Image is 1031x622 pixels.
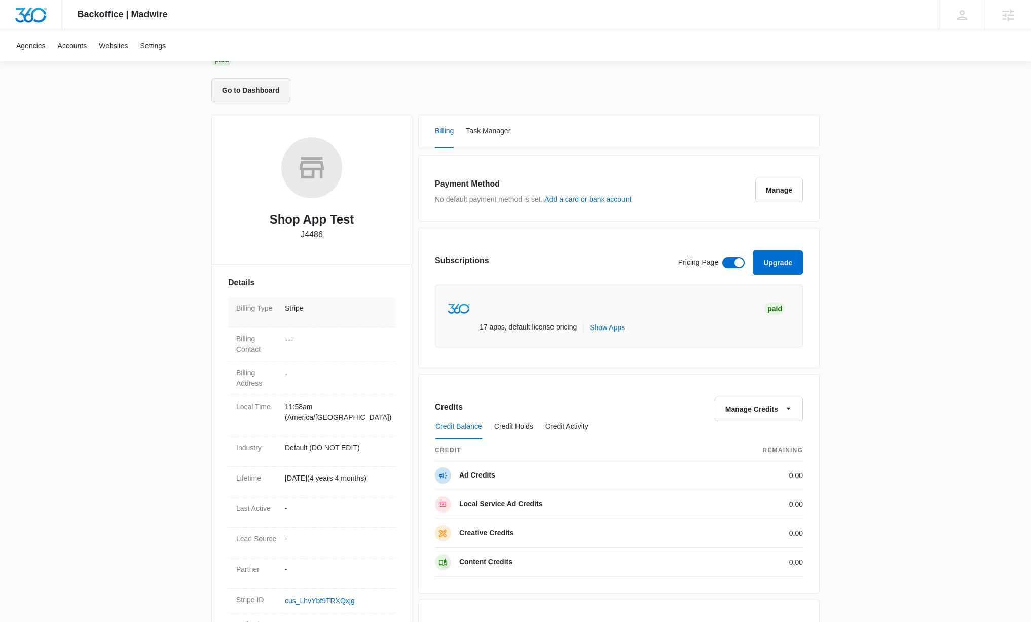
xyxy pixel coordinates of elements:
[228,361,395,395] div: Billing Address-
[134,30,172,61] a: Settings
[236,564,277,575] dt: Partner
[545,415,588,439] button: Credit Activity
[459,470,495,481] p: Ad Credits
[435,178,632,190] h3: Payment Method
[285,368,387,389] dd: -
[694,461,803,490] td: 0.00
[228,558,395,589] div: Partner-
[715,397,803,421] button: Manage Credits
[236,334,277,355] dt: Billing Contact
[435,440,694,461] th: credit
[459,557,512,567] p: Content Credits
[228,395,395,436] div: Local Time11:58am (America/[GEOGRAPHIC_DATA])
[236,473,277,484] dt: Lifetime
[435,115,454,148] button: Billing
[211,78,290,102] button: Go to Dashboard
[228,497,395,528] div: Last Active-
[435,254,489,267] h3: Subscriptions
[480,322,577,333] p: 17 apps, default license pricing
[236,368,277,389] dt: Billing Address
[228,297,395,327] div: Billing TypeStripe
[236,503,277,514] dt: Last Active
[590,322,625,333] button: Show Apps
[78,9,168,20] span: Backoffice | Madwire
[285,564,387,575] p: -
[228,528,395,558] div: Lead Source-
[694,490,803,519] td: 0.00
[236,401,277,412] dt: Local Time
[236,443,277,453] dt: Industry
[93,30,134,61] a: Websites
[494,415,533,439] button: Credit Holds
[435,401,463,413] h3: Credits
[228,327,395,361] div: Billing Contact---
[236,534,277,544] dt: Lead Source
[694,440,803,461] th: Remaining
[544,196,631,203] button: Add a card or bank account
[285,473,387,484] p: [DATE] ( 4 years 4 months )
[459,499,542,509] p: Local Service Ad Credits
[228,589,395,613] div: Stripe IDcus_LhvYbf9TRXQxjg
[10,30,52,61] a: Agencies
[228,467,395,497] div: Lifetime[DATE](4 years 4 months)
[285,401,387,423] p: 11:58am ( America/[GEOGRAPHIC_DATA] )
[301,229,323,241] p: J4486
[459,528,513,538] p: Creative Credits
[435,194,632,205] p: No default payment method is set.
[285,303,387,314] p: Stripe
[694,519,803,548] td: 0.00
[694,548,803,577] td: 0.00
[764,303,785,315] div: Paid
[285,503,387,514] p: -
[236,595,277,605] dt: Stripe ID
[435,415,482,439] button: Credit Balance
[285,534,387,544] p: -
[228,436,395,467] div: IndustryDefault (DO NOT EDIT)
[755,178,803,202] button: Manage
[52,30,93,61] a: Accounts
[466,115,510,148] button: Task Manager
[448,304,469,314] img: marketing360Logo
[285,443,387,453] p: Default (DO NOT EDIT)
[270,210,354,229] h2: Shop App Test
[285,334,387,355] dd: - - -
[678,257,718,268] p: Pricing Page
[285,597,355,605] a: cus_LhvYbf9TRXQxjg
[236,303,277,314] dt: Billing Type
[753,250,803,275] button: Upgrade
[228,277,254,289] span: Details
